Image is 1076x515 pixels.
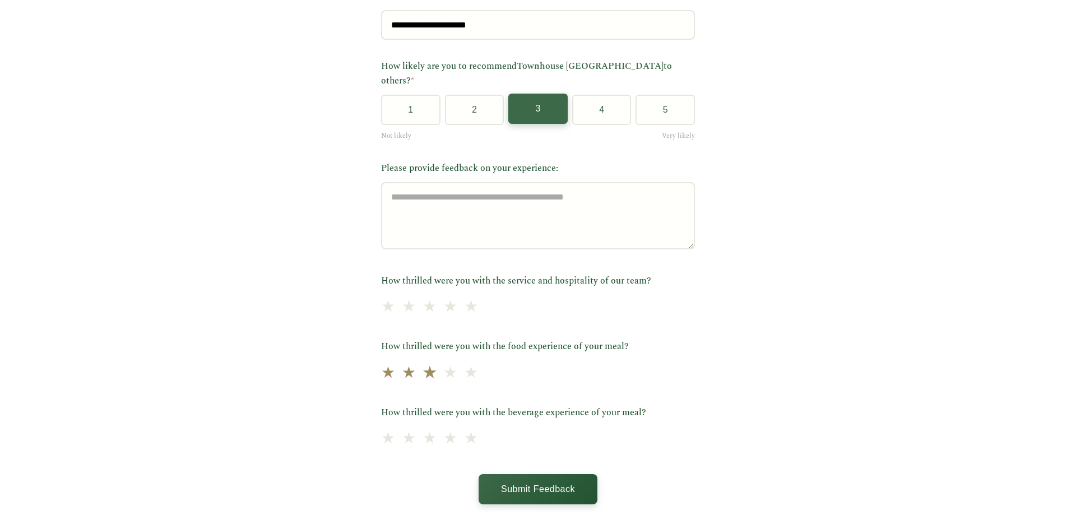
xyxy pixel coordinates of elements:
span: ★ [464,361,478,386]
button: Submit Feedback [479,474,597,504]
label: How likely are you to recommend to others? [381,59,695,88]
label: Please provide feedback on your experience: [381,161,695,176]
span: Not likely [381,131,411,141]
span: ★ [443,426,457,452]
span: ★ [464,295,478,320]
span: Very likely [662,131,695,141]
span: ★ [423,426,437,452]
span: ★ [402,361,416,386]
span: ★ [402,295,416,320]
label: How thrilled were you with the service and hospitality of our team? [381,274,695,289]
label: How thrilled were you with the food experience of your meal? [381,340,695,354]
span: ★ [443,295,457,320]
span: ★ [443,361,457,386]
button: 2 [445,95,504,125]
span: ★ [381,361,395,386]
label: How thrilled were you with the beverage experience of your meal? [381,406,695,420]
span: ★ [423,295,437,320]
span: ★ [464,426,478,452]
span: ★ [422,359,438,387]
button: 5 [636,95,695,125]
button: 3 [508,94,568,124]
button: 4 [572,95,632,125]
button: 1 [381,95,440,125]
span: ★ [381,426,395,452]
span: ★ [402,426,416,452]
span: Townhouse [GEOGRAPHIC_DATA] [517,59,664,73]
span: ★ [381,295,395,320]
